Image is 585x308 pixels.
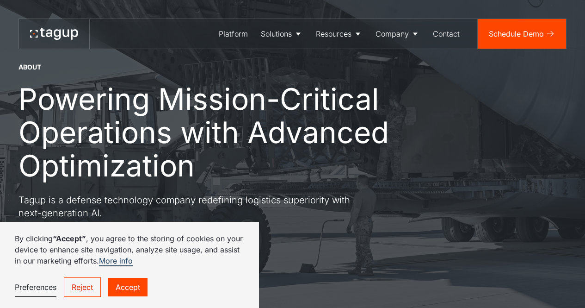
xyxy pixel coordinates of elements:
[309,19,369,49] a: Resources
[478,19,566,49] a: Schedule Demo
[369,19,426,49] a: Company
[426,19,466,49] a: Contact
[64,277,101,297] a: Reject
[108,278,148,296] a: Accept
[53,234,86,243] strong: “Accept”
[18,194,351,220] p: Tagup is a defense technology company redefining logistics superiority with next-generation AI.
[316,28,351,39] div: Resources
[261,28,292,39] div: Solutions
[18,63,41,72] div: About
[376,28,409,39] div: Company
[219,28,248,39] div: Platform
[212,19,254,49] a: Platform
[489,28,544,39] div: Schedule Demo
[15,233,244,266] p: By clicking , you agree to the storing of cookies on your device to enhance site navigation, anal...
[15,278,56,297] a: Preferences
[433,28,460,39] div: Contact
[254,19,309,49] a: Solutions
[99,256,133,266] a: More info
[18,82,407,182] h1: Powering Mission-Critical Operations with Advanced Optimization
